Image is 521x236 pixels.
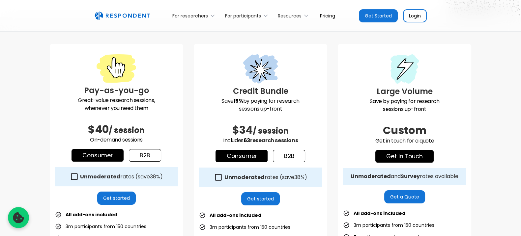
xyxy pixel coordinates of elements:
[199,137,322,144] p: Includes
[250,137,298,144] span: research sessions
[351,173,458,180] div: and rates available
[129,149,161,162] a: b2b
[273,150,305,162] a: b2b
[80,173,163,180] div: rates (save )
[403,9,427,22] a: Login
[343,97,466,113] p: Save by paying for research sessions up-front
[253,125,289,136] span: / session
[95,12,150,20] img: Untitled UI logotext
[55,96,178,112] p: Great-value research sessions, whenever you need them
[315,8,340,23] a: Pricing
[244,137,250,144] span: 63
[210,212,261,219] strong: All add-ons included
[343,221,434,230] li: 3m participants from 150 countries
[278,13,302,19] div: Resources
[88,122,109,137] span: $40
[225,13,261,19] div: For participants
[234,97,243,105] strong: 15%
[55,222,146,231] li: 3m participants from 150 countries
[359,9,398,22] a: Get Started
[199,223,290,232] li: 3m participants from 150 countries
[109,125,145,136] span: / session
[221,8,274,23] div: For participants
[383,123,426,138] span: Custom
[343,86,466,97] h3: Large Volume
[375,150,434,163] a: get in touch
[80,173,120,180] strong: Unmoderated
[241,192,280,205] a: Get started
[55,136,178,144] p: On-demand sessions
[199,97,322,113] p: Save by paying for research sessions up-front
[384,190,425,203] a: Get a Quote
[232,122,253,137] span: $34
[169,8,221,23] div: For researchers
[294,173,304,181] span: 38%
[66,211,117,218] strong: All add-ons included
[224,173,264,181] strong: Unmoderated
[224,174,307,181] div: rates (save )
[55,85,178,96] h3: Pay-as-you-go
[72,149,124,162] a: Consumer
[150,173,160,180] span: 38%
[216,150,268,162] a: Consumer
[172,13,208,19] div: For researchers
[354,210,405,217] strong: All add-ons included
[351,172,391,180] strong: Unmoderated
[97,192,136,205] a: Get started
[274,8,315,23] div: Resources
[401,172,420,180] strong: Survey
[95,12,150,20] a: home
[199,85,322,97] h3: Credit Bundle
[343,137,466,145] p: Get in touch for a quote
